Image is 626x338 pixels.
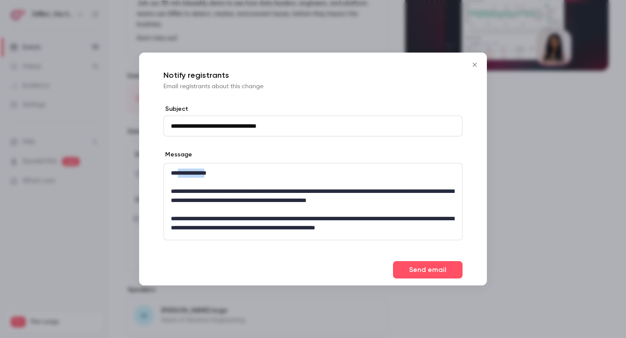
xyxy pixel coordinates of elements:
[163,70,463,80] p: Notify registrants
[393,261,463,278] button: Send email
[163,105,463,113] label: Subject
[466,56,483,73] button: Close
[163,150,192,159] label: Message
[164,163,462,240] div: editor
[163,82,463,91] p: Email registrants about this change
